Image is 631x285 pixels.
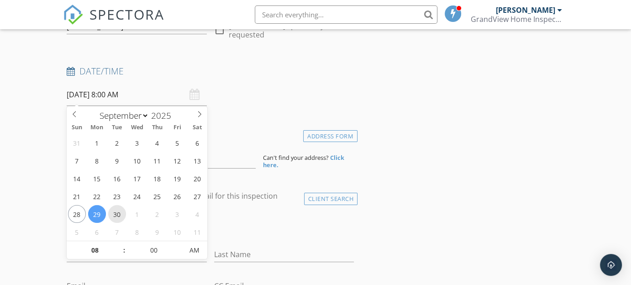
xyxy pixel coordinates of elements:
label: Enable Client CC email for this inspection [137,191,278,201]
div: Address Form [303,130,358,142]
span: September 7, 2025 [68,152,86,169]
span: Tue [107,125,127,131]
span: Can't find your address? [263,153,329,162]
img: The Best Home Inspection Software - Spectora [63,5,83,25]
span: September 21, 2025 [68,187,86,205]
span: September 14, 2025 [68,169,86,187]
span: September 9, 2025 [108,152,126,169]
span: August 31, 2025 [68,134,86,152]
input: Year [149,110,179,121]
h4: Location [67,128,354,140]
span: Sat [187,125,207,131]
span: October 1, 2025 [128,205,146,223]
span: September 23, 2025 [108,187,126,205]
span: September 3, 2025 [128,134,146,152]
span: Sun [67,125,87,131]
span: September 20, 2025 [188,169,206,187]
span: September 26, 2025 [168,187,186,205]
div: Open Intercom Messenger [600,254,622,276]
input: Search everything... [255,5,437,24]
span: September 4, 2025 [148,134,166,152]
a: SPECTORA [63,12,164,32]
span: : [123,241,126,259]
span: Mon [87,125,107,131]
span: September 2, 2025 [108,134,126,152]
span: September 10, 2025 [128,152,146,169]
span: SPECTORA [89,5,164,24]
span: September 22, 2025 [88,187,106,205]
span: September 1, 2025 [88,134,106,152]
input: Select date [67,84,206,106]
span: September 5, 2025 [168,134,186,152]
span: Wed [127,125,147,131]
div: [PERSON_NAME] [496,5,555,15]
span: September 6, 2025 [188,134,206,152]
span: October 2, 2025 [148,205,166,223]
span: October 5, 2025 [68,223,86,241]
span: September 25, 2025 [148,187,166,205]
span: September 18, 2025 [148,169,166,187]
div: GrandView Home Inspections [471,15,562,24]
span: September 11, 2025 [148,152,166,169]
span: September 30, 2025 [108,205,126,223]
span: September 28, 2025 [68,205,86,223]
span: October 8, 2025 [128,223,146,241]
span: September 17, 2025 [128,169,146,187]
span: October 6, 2025 [88,223,106,241]
span: September 24, 2025 [128,187,146,205]
span: September 27, 2025 [188,187,206,205]
span: October 7, 2025 [108,223,126,241]
h4: Date/Time [67,65,354,77]
span: October 9, 2025 [148,223,166,241]
span: October 3, 2025 [168,205,186,223]
span: October 11, 2025 [188,223,206,241]
strong: Click here. [263,153,344,169]
span: September 13, 2025 [188,152,206,169]
span: September 8, 2025 [88,152,106,169]
span: September 15, 2025 [88,169,106,187]
label: [PERSON_NAME] specifically requested [229,21,354,39]
div: Client Search [304,193,358,205]
span: Thu [147,125,167,131]
span: Fri [167,125,187,131]
span: September 16, 2025 [108,169,126,187]
span: October 4, 2025 [188,205,206,223]
span: October 10, 2025 [168,223,186,241]
span: September 12, 2025 [168,152,186,169]
span: September 29, 2025 [88,205,106,223]
span: September 19, 2025 [168,169,186,187]
span: Click to toggle [182,241,207,259]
